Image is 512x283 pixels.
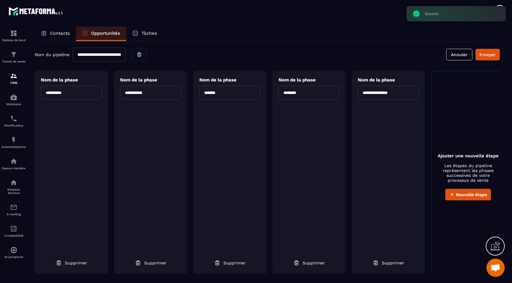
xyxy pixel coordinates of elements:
[382,260,404,266] span: Supprimer
[2,89,26,110] a: automationsautomationsWebinaire
[438,163,499,183] p: Les étapes du pipeline représentent les phases successives de votre processus de vente
[438,153,499,159] p: Ajouter une nouvelle étape
[2,220,26,242] a: accountantaccountantComptabilité
[10,225,17,232] img: accountant
[10,204,17,211] img: email
[289,257,329,268] button: Supprimer
[126,27,163,41] a: Tâches
[445,189,491,200] button: Nouvelle étape
[130,257,171,268] button: Supprimer
[2,199,26,220] a: emailemailE-mailing
[76,27,126,41] a: Opportunités
[10,158,17,165] img: automations
[10,136,17,144] img: automations
[486,259,505,277] a: Ouvrir le chat
[10,30,17,37] img: formation
[50,30,70,36] p: Contacts
[10,51,17,58] img: formation
[120,77,157,83] span: Nom de la phase
[446,49,472,60] button: Annuler
[2,102,26,106] p: Webinaire
[475,49,500,60] button: Envoyer
[358,77,395,83] span: Nom de la phase
[2,68,26,89] a: formationformationCRM
[10,246,17,254] img: automations
[10,115,17,122] img: scheduler
[368,257,409,268] button: Supprimer
[91,30,120,36] p: Opportunités
[10,72,17,80] img: formation
[144,260,166,266] span: Supprimer
[210,257,250,268] button: Supprimer
[51,257,92,268] button: Supprimer
[2,167,26,170] p: Espace membre
[9,5,63,16] img: logo
[10,179,17,186] img: social-network
[65,260,87,266] span: Supprimer
[279,77,316,83] span: Nom de la phase
[10,94,17,101] img: automations
[2,81,26,84] p: CRM
[41,77,78,83] span: Nom de la phase
[2,60,26,63] p: Tunnel de vente
[2,25,26,46] a: formationformationTableau de bord
[35,52,69,57] span: Nom du pipeline
[2,38,26,42] p: Tableau de bord
[199,77,236,83] span: Nom de la phase
[2,46,26,68] a: formationformationTunnel de vente
[303,260,325,266] span: Supprimer
[2,145,26,149] p: Automatisations
[456,192,487,198] span: Nouvelle étape
[2,213,26,216] p: E-mailing
[2,124,26,127] p: Planificateur
[2,188,26,195] p: Réseaux Sociaux
[2,234,26,237] p: Comptabilité
[2,153,26,174] a: automationsautomationsEspace membre
[223,260,246,266] span: Supprimer
[141,30,157,36] p: Tâches
[2,255,26,259] p: IA prospects
[2,174,26,199] a: social-networksocial-networkRéseaux Sociaux
[35,27,76,41] a: Contacts
[2,110,26,132] a: schedulerschedulerPlanificateur
[2,132,26,153] a: automationsautomationsAutomatisations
